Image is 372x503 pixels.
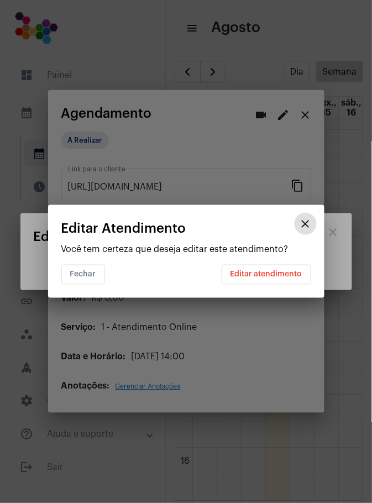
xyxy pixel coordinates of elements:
p: Você tem certeza que deseja editar este atendimento? [61,244,311,254]
mat-icon: close [299,217,312,230]
span: Fechar [70,271,96,279]
span: Editar atendimento [230,271,302,279]
button: Editar atendimento [222,265,311,285]
span: Editar Atendimento [61,221,186,235]
button: Fechar [61,265,105,285]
